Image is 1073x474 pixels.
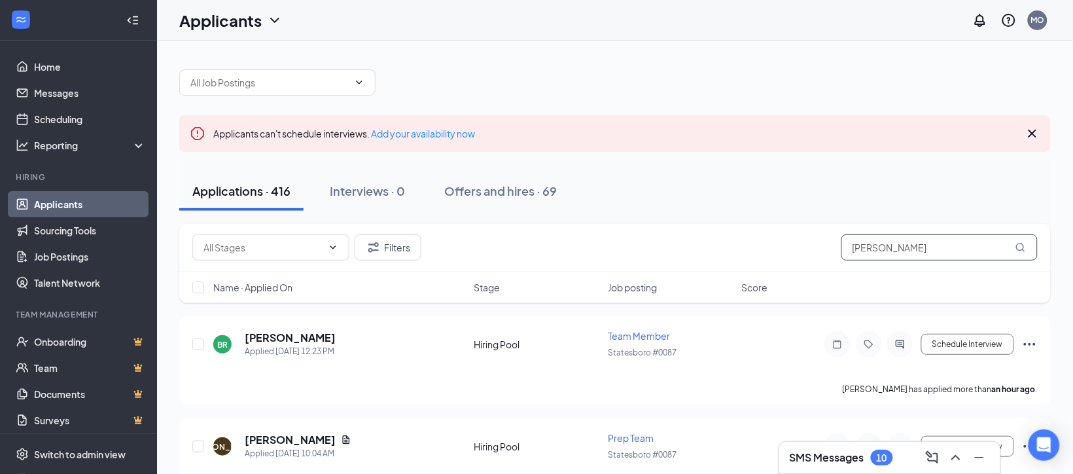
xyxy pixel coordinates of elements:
div: Applied [DATE] 10:04 AM [245,447,351,460]
a: Job Postings [34,244,146,270]
div: 10 [877,452,887,464]
svg: ActiveChat [892,339,908,350]
svg: ChevronDown [354,77,364,88]
a: Scheduling [34,106,146,132]
div: MO [1031,14,1045,26]
svg: Collapse [126,14,139,27]
div: Hiring [16,172,143,183]
span: Score [742,281,768,294]
button: Minimize [969,447,990,468]
span: Statesboro #0087 [608,450,677,460]
input: All Stages [203,240,323,255]
a: DocumentsCrown [34,381,146,407]
div: Reporting [34,139,147,152]
div: Applications · 416 [192,183,290,199]
div: Team Management [16,309,143,320]
a: Applicants [34,191,146,217]
span: Name · Applied On [213,281,292,294]
span: Prep Team [608,432,654,444]
a: SurveysCrown [34,407,146,433]
svg: ChevronDown [328,242,338,253]
svg: Cross [1025,126,1040,141]
span: Stage [474,281,500,294]
svg: Analysis [16,139,29,152]
span: Team Member [608,330,670,342]
div: Switch to admin view [34,448,126,461]
svg: Minimize [972,450,987,465]
svg: MagnifyingGlass [1015,242,1026,253]
svg: WorkstreamLogo [14,13,27,26]
div: Hiring Pool [474,440,600,453]
svg: Tag [861,339,877,350]
svg: Filter [366,240,381,255]
svg: ComposeMessage [924,450,940,465]
input: All Job Postings [190,75,349,90]
a: TeamCrown [34,355,146,381]
svg: QuestionInfo [1001,12,1017,28]
svg: Settings [16,448,29,461]
a: OnboardingCrown [34,329,146,355]
button: Schedule Interview [921,436,1014,457]
svg: Notifications [972,12,988,28]
span: Statesboro #0087 [608,348,677,357]
button: ComposeMessage [922,447,943,468]
span: Applicants can't schedule interviews. [213,128,475,139]
div: Offers and hires · 69 [444,183,557,199]
a: Messages [34,80,146,106]
b: an hour ago [992,384,1036,394]
div: Applied [DATE] 12:23 PM [245,345,336,358]
svg: ChevronUp [948,450,964,465]
svg: Ellipses [1022,439,1038,454]
span: Job posting [608,281,657,294]
h3: SMS Messages [790,450,864,465]
div: [PERSON_NAME] [189,441,256,452]
svg: ChevronDown [267,12,283,28]
svg: Ellipses [1022,337,1038,352]
div: Interviews · 0 [330,183,405,199]
a: Sourcing Tools [34,217,146,244]
svg: Note [830,339,845,350]
button: Filter Filters [355,234,421,261]
a: Talent Network [34,270,146,296]
input: Search in applications [841,234,1038,261]
svg: Error [190,126,205,141]
h5: [PERSON_NAME] [245,433,336,447]
button: ChevronUp [945,447,966,468]
button: Schedule Interview [921,334,1014,355]
h1: Applicants [179,9,262,31]
p: [PERSON_NAME] has applied more than . [843,384,1038,395]
h5: [PERSON_NAME] [245,331,336,345]
div: Open Intercom Messenger [1029,429,1060,461]
a: Home [34,54,146,80]
a: Add your availability now [371,128,475,139]
div: BR [217,339,228,350]
div: Hiring Pool [474,338,600,351]
svg: Document [341,435,351,445]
